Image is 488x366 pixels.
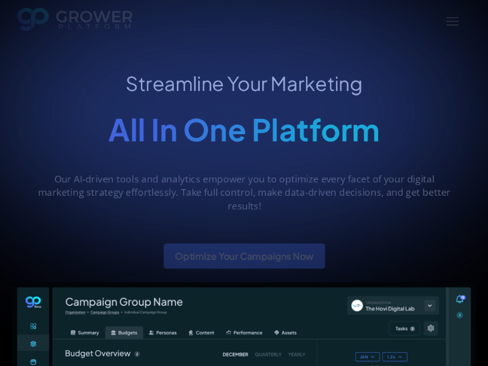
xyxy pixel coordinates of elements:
[434,7,471,36] div: menu
[163,243,325,269] a: Optimize Your Campaigns Now
[17,8,133,35] a: home
[32,172,456,212] p: Our AI-driven tools and analytics empower you to optimize every facet of your digital marketing s...
[108,71,379,95] div: Streamline Your Marketing
[108,110,379,148] span: All In One Platform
